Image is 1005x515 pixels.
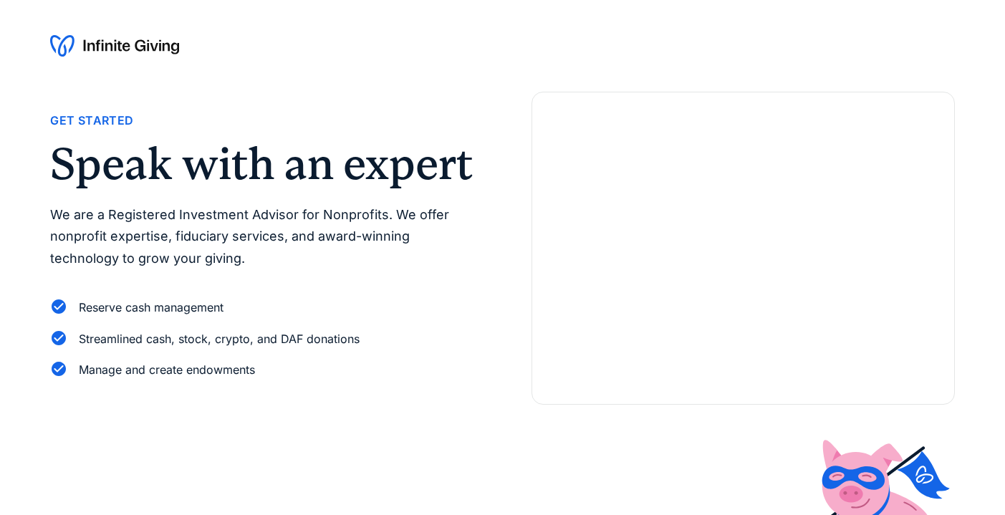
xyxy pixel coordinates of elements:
div: Streamlined cash, stock, crypto, and DAF donations [79,329,360,349]
div: Reserve cash management [79,298,223,317]
p: We are a Registered Investment Advisor for Nonprofits. We offer nonprofit expertise, fiduciary se... [50,204,473,270]
div: Get Started [50,111,133,130]
div: Manage and create endowments [79,360,255,380]
h2: Speak with an expert [50,142,473,186]
iframe: Form 0 [555,138,931,381]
